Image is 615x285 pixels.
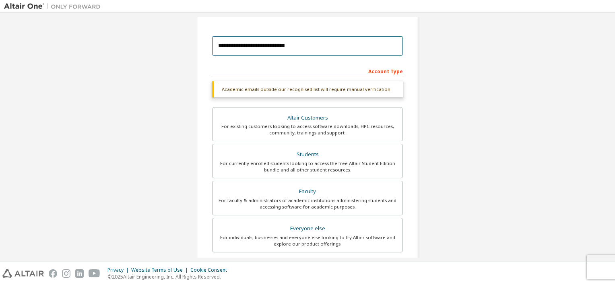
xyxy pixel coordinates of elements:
[107,267,131,273] div: Privacy
[217,223,398,234] div: Everyone else
[217,123,398,136] div: For existing customers looking to access software downloads, HPC resources, community, trainings ...
[4,2,105,10] img: Altair One
[212,64,403,77] div: Account Type
[131,267,190,273] div: Website Terms of Use
[2,269,44,278] img: altair_logo.svg
[75,269,84,278] img: linkedin.svg
[217,186,398,197] div: Faculty
[217,234,398,247] div: For individuals, businesses and everyone else looking to try Altair software and explore our prod...
[107,273,232,280] p: © 2025 Altair Engineering, Inc. All Rights Reserved.
[49,269,57,278] img: facebook.svg
[217,160,398,173] div: For currently enrolled students looking to access the free Altair Student Edition bundle and all ...
[89,269,100,278] img: youtube.svg
[217,112,398,124] div: Altair Customers
[212,81,403,97] div: Academic emails outside our recognised list will require manual verification.
[217,149,398,160] div: Students
[217,197,398,210] div: For faculty & administrators of academic institutions administering students and accessing softwa...
[62,269,70,278] img: instagram.svg
[190,267,232,273] div: Cookie Consent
